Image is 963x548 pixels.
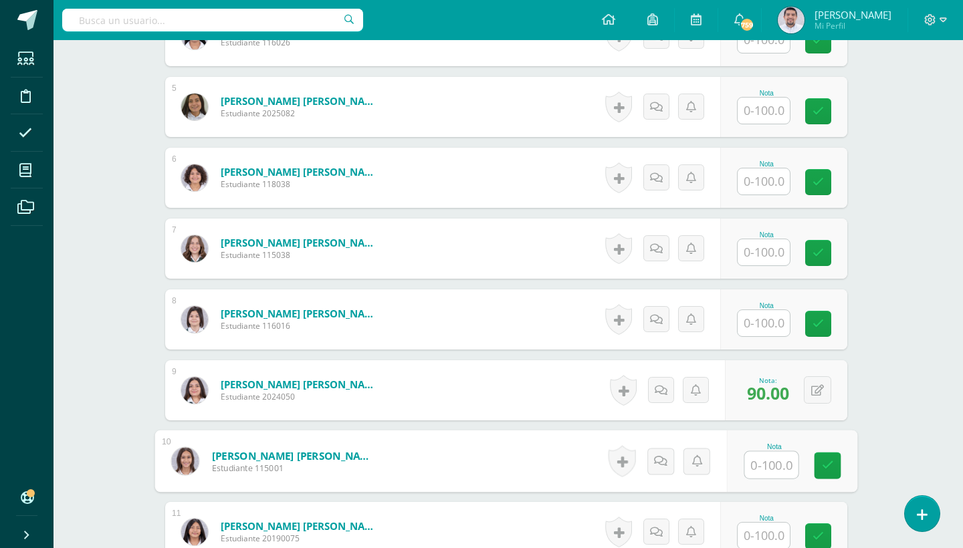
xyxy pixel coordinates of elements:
a: [PERSON_NAME] [PERSON_NAME] [221,519,381,533]
img: deed878f9c1162596e4fdca0dbaf7402.png [181,235,208,262]
span: 90.00 [747,382,789,404]
input: 0-100.0 [738,98,790,124]
input: 0-100.0 [745,452,798,478]
img: a99d00385d093e80fe1d7da0671f99f4.png [181,164,208,191]
div: Nota [737,302,796,309]
span: Estudiante 116016 [221,320,381,331]
span: Estudiante 116026 [221,37,381,48]
span: Estudiante 20190075 [221,533,381,544]
a: [PERSON_NAME] [PERSON_NAME] [212,448,377,462]
div: Nota [737,231,796,239]
a: [PERSON_NAME] [PERSON_NAME] [221,165,381,178]
input: Busca un usuario... [62,9,363,31]
span: Estudiante 2025082 [221,108,381,119]
input: 0-100.0 [738,168,790,194]
input: 0-100.0 [738,239,790,265]
input: 0-100.0 [738,310,790,336]
img: 4a519c579403dbd64f8359310d85420e.png [171,447,199,474]
img: 7a5d04886fc2be99c14f1705f0d3956f.png [181,306,208,333]
img: 2b0db3a5f052b0a80fec213c8d99bcd6.png [181,94,208,120]
a: [PERSON_NAME] [PERSON_NAME] [221,307,381,320]
a: [PERSON_NAME] [PERSON_NAME] [221,378,381,391]
span: Estudiante 115038 [221,249,381,261]
a: [PERSON_NAME] [PERSON_NAME] [221,94,381,108]
div: Nota [744,443,805,450]
span: 759 [740,17,754,32]
span: [PERSON_NAME] [815,8,891,21]
img: 128a2339fae2614ebf483c496f84f6fa.png [778,7,805,33]
a: [PERSON_NAME] [PERSON_NAME] [221,236,381,249]
img: 11440ce3046ecc3783281af311614a24.png [181,377,208,404]
img: 20ba89bc6d1b8ad39b065fec27d5e873.png [181,519,208,545]
span: Estudiante 2024050 [221,391,381,402]
div: Nota: [747,376,789,385]
span: Estudiante 118038 [221,178,381,190]
div: Nota [737,90,796,97]
div: Nota [737,160,796,168]
span: Estudiante 115001 [212,462,377,474]
div: Nota [737,515,796,522]
span: Mi Perfil [815,20,891,31]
